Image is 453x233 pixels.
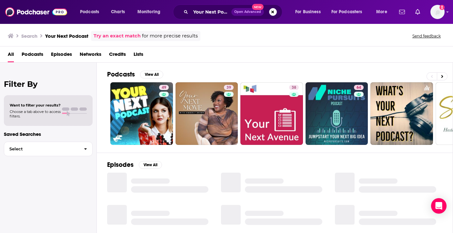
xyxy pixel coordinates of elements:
[139,161,162,169] button: View All
[140,71,163,78] button: View All
[80,7,99,16] span: Podcasts
[234,10,261,14] span: Open Advanced
[107,70,135,78] h2: Podcasts
[240,82,303,145] a: 38
[430,5,445,19] img: User Profile
[10,109,61,118] span: Choose a tab above to access filters.
[430,5,445,19] span: Logged in as AutumnKatie
[162,85,166,91] span: 49
[111,7,125,16] span: Charts
[357,85,361,91] span: 64
[8,49,14,62] a: All
[10,103,61,107] span: Want to filter your results?
[21,33,37,39] h3: Search
[4,131,93,137] p: Saved Searches
[142,32,198,40] span: for more precise results
[176,82,238,145] a: 39
[107,70,163,78] a: PodcastsView All
[410,33,443,39] button: Send feedback
[231,8,264,16] button: Open AdvancedNew
[159,85,169,90] a: 49
[327,7,372,17] button: open menu
[397,6,408,17] a: Show notifications dropdown
[295,7,321,16] span: For Business
[22,49,43,62] a: Podcasts
[306,82,368,145] a: 64
[413,6,423,17] a: Show notifications dropdown
[191,7,231,17] input: Search podcasts, credits, & more...
[107,161,162,169] a: EpisodesView All
[110,82,173,145] a: 49
[226,85,231,91] span: 39
[75,7,107,17] button: open menu
[289,85,299,90] a: 38
[5,6,67,18] img: Podchaser - Follow, Share and Rate Podcasts
[133,7,169,17] button: open menu
[331,7,362,16] span: For Podcasters
[107,161,134,169] h2: Episodes
[4,142,93,156] button: Select
[439,5,445,10] svg: Add a profile image
[291,7,329,17] button: open menu
[134,49,143,62] a: Lists
[431,198,447,214] div: Open Intercom Messenger
[4,79,93,89] h2: Filter By
[80,49,101,62] a: Networks
[354,85,364,90] a: 64
[372,7,395,17] button: open menu
[179,5,288,19] div: Search podcasts, credits, & more...
[252,4,264,10] span: New
[51,49,72,62] a: Episodes
[376,7,387,16] span: More
[292,85,296,91] span: 38
[4,147,79,151] span: Select
[109,49,126,62] a: Credits
[224,85,234,90] a: 39
[45,33,88,39] h3: Your Next Podcast
[107,7,129,17] a: Charts
[94,32,141,40] a: Try an exact match
[430,5,445,19] button: Show profile menu
[137,7,160,16] span: Monitoring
